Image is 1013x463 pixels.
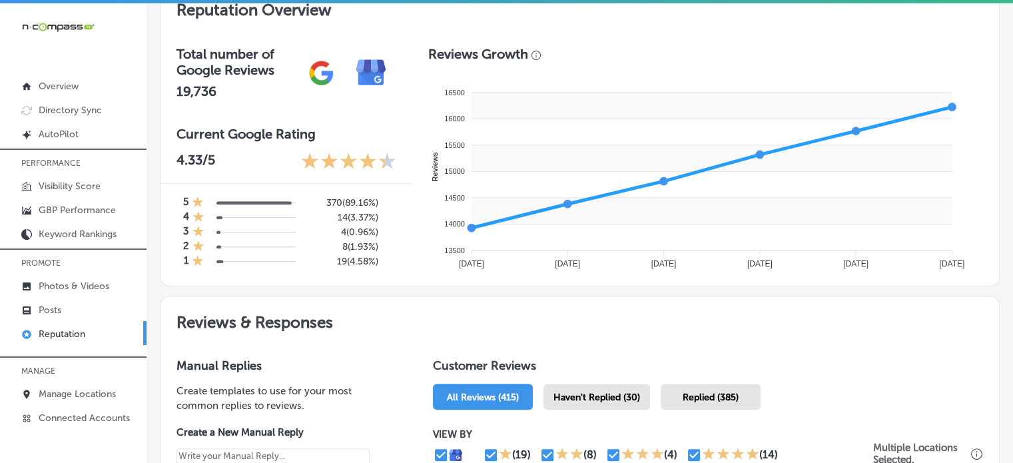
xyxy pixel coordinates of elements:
h5: 8 ( 1.93% ) [315,241,378,252]
text: Reviews [431,152,439,181]
div: 1 Star [192,254,204,269]
h3: Manual Replies [176,358,390,373]
h1: Customer Reviews [433,358,983,378]
img: 660ab0bf-5cc7-4cb8-ba1c-48b5ae0f18e60NCTV_CLogo_TV_Black_-500x88.png [21,21,95,33]
p: Visibility Score [39,181,101,192]
tspan: 15500 [444,141,465,149]
h5: 14 ( 3.37% ) [315,212,378,223]
h5: 19 ( 4.58% ) [315,256,378,267]
h4: 3 [183,225,189,240]
h3: Current Google Rating [176,126,396,142]
tspan: [DATE] [843,259,868,268]
span: Haven't Replied (30) [553,392,640,403]
p: Connected Accounts [39,412,130,424]
tspan: 13500 [444,246,465,254]
tspan: [DATE] [555,259,580,268]
h4: 2 [183,240,189,254]
div: 1 Star [499,447,512,463]
div: 3 Stars [621,447,664,463]
h2: Reviews & Responses [161,296,999,342]
span: Replied (385) [683,392,739,403]
h4: 1 [184,254,188,269]
p: Overview [39,81,79,92]
div: (8) [583,448,597,461]
h4: 4 [183,211,189,225]
tspan: 16500 [444,89,465,97]
h3: Total number of Google Reviews [176,46,296,78]
h5: 370 ( 89.16% ) [315,197,378,209]
p: Keyword Rankings [39,229,117,240]
div: (4) [664,448,677,461]
div: (14) [759,448,778,461]
tspan: [DATE] [459,259,484,268]
p: Photos & Videos [39,280,109,292]
tspan: 14500 [444,194,465,202]
h5: 4 ( 0.96% ) [315,227,378,238]
tspan: 14000 [444,220,465,228]
p: GBP Performance [39,205,116,216]
tspan: [DATE] [939,259,964,268]
p: Create templates to use for your most common replies to reviews. [176,384,390,413]
tspan: [DATE] [651,259,676,268]
div: (19) [512,448,531,461]
tspan: 15000 [444,167,465,175]
img: gPZS+5FD6qPJAAAAABJRU5ErkJggg== [296,48,346,98]
img: e7ababfa220611ac49bdb491a11684a6.png [346,48,396,98]
div: 4.33 Stars [301,152,396,173]
tspan: [DATE] [747,259,773,268]
p: Posts [39,304,61,316]
h3: Reviews Growth [428,46,528,62]
tspan: 16000 [444,115,465,123]
p: Manage Locations [39,388,116,400]
h2: 19,736 [176,83,296,99]
h4: 5 [183,196,188,211]
div: 1 Star [192,211,204,225]
span: All Reviews (415) [447,392,519,403]
div: 1 Star [192,240,204,254]
p: Directory Sync [39,105,102,116]
div: 1 Star [192,196,204,211]
div: 1 Star [192,225,204,240]
p: VIEW BY [433,428,873,440]
div: 4 Stars [702,447,759,463]
p: AutoPilot [39,129,79,140]
label: Create a New Manual Reply [176,426,370,438]
p: 4.33 /5 [176,152,215,173]
div: 2 Stars [555,447,583,463]
p: Reputation [39,328,85,340]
